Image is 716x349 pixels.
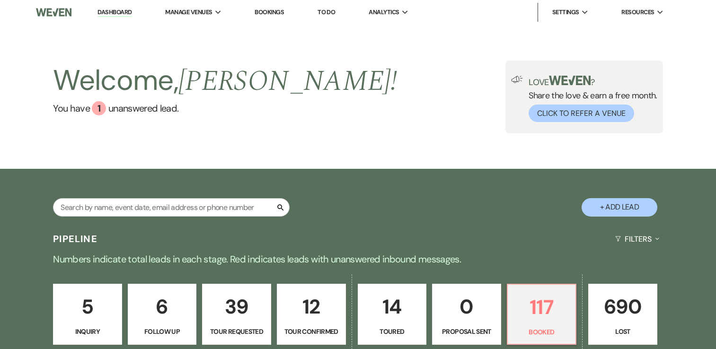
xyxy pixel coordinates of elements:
[283,291,340,323] p: 12
[255,8,284,16] a: Bookings
[552,8,579,17] span: Settings
[92,101,106,115] div: 1
[432,284,501,345] a: 0Proposal Sent
[611,227,663,252] button: Filters
[59,291,116,323] p: 5
[53,198,290,217] input: Search by name, event date, email address or phone number
[511,76,523,83] img: loud-speaker-illustration.svg
[369,8,399,17] span: Analytics
[18,252,699,267] p: Numbers indicate total leads in each stage. Red indicates leads with unanswered inbound messages.
[549,76,591,85] img: weven-logo-green.svg
[621,8,654,17] span: Resources
[438,326,495,337] p: Proposal Sent
[529,105,634,122] button: Click to Refer a Venue
[134,326,191,337] p: Follow Up
[208,326,265,337] p: Tour Requested
[202,284,271,345] a: 39Tour Requested
[178,60,397,103] span: [PERSON_NAME] !
[513,327,570,337] p: Booked
[364,326,421,337] p: Toured
[283,326,340,337] p: Tour Confirmed
[523,76,657,122] div: Share the love & earn a free month.
[134,291,191,323] p: 6
[208,291,265,323] p: 39
[588,284,657,345] a: 690Lost
[97,8,132,17] a: Dashboard
[53,232,97,245] h3: Pipeline
[358,284,427,345] a: 14Toured
[53,101,397,115] a: You have 1 unanswered lead.
[594,291,651,323] p: 690
[364,291,421,323] p: 14
[59,326,116,337] p: Inquiry
[513,291,570,323] p: 117
[582,198,657,217] button: + Add Lead
[507,284,577,345] a: 117Booked
[277,284,346,345] a: 12Tour Confirmed
[165,8,212,17] span: Manage Venues
[438,291,495,323] p: 0
[53,284,122,345] a: 5Inquiry
[36,2,71,22] img: Weven Logo
[128,284,197,345] a: 6Follow Up
[53,61,397,101] h2: Welcome,
[318,8,335,16] a: To Do
[594,326,651,337] p: Lost
[529,76,657,87] p: Love ?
